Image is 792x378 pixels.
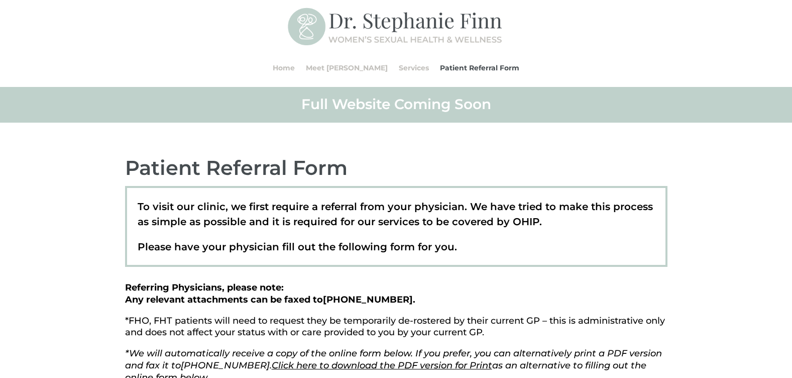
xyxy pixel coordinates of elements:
strong: Referring Physicians, please note: Any relevant attachments can be faxed to . [125,282,415,305]
a: Home [273,49,295,87]
h2: Full Website Coming Soon [125,95,667,118]
a: Click here to download the PDF version for Print [272,360,492,371]
a: Services [399,49,429,87]
a: Meet [PERSON_NAME] [306,49,388,87]
p: Please have your physician fill out the following form for you. [138,239,654,254]
a: Patient Referral Form [440,49,519,87]
p: *FHO, FHT patients will need to request they be temporarily de-rostered by their current GP – thi... [125,315,667,348]
h2: Patient Referral Form [125,155,667,186]
p: To visit our clinic, we first require a referral from your physician. We have tried to make this ... [138,199,654,239]
span: [PHONE_NUMBER] [181,360,270,371]
span: [PHONE_NUMBER] [323,294,413,305]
